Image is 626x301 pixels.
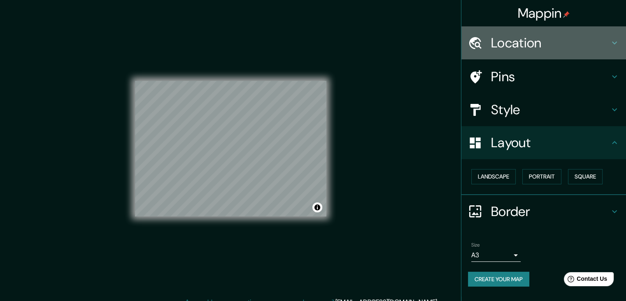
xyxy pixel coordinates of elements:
button: Create your map [468,272,529,287]
button: Square [568,169,603,184]
button: Landscape [471,169,516,184]
h4: Border [491,203,610,220]
h4: Pins [491,68,610,85]
div: Layout [461,126,626,159]
div: Style [461,93,626,126]
div: Border [461,195,626,228]
div: Location [461,26,626,59]
button: Toggle attribution [312,202,322,212]
iframe: Help widget launcher [553,269,617,292]
img: pin-icon.png [563,11,570,18]
div: Pins [461,60,626,93]
h4: Location [491,35,610,51]
button: Portrait [522,169,561,184]
h4: Style [491,101,610,118]
div: A3 [471,249,521,262]
label: Size [471,241,480,248]
h4: Mappin [518,5,570,21]
h4: Layout [491,134,610,151]
canvas: Map [135,81,326,216]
